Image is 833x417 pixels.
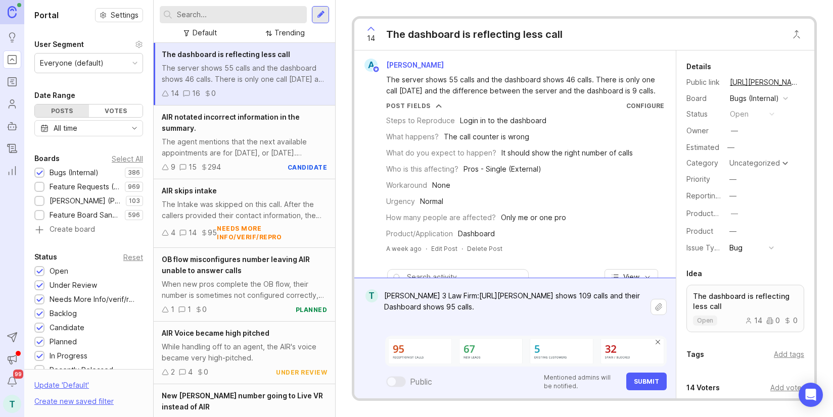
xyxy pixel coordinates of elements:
[13,370,23,379] span: 99
[386,196,415,207] div: Urgency
[686,93,722,104] div: Board
[731,208,738,219] div: —
[686,61,711,73] div: Details
[420,196,443,207] div: Normal
[193,27,217,38] div: Default
[386,101,431,110] div: Post Fields
[686,243,723,252] label: Issue Type
[501,212,566,223] div: Only me or one pro
[34,226,143,235] a: Create board
[171,367,175,378] div: 2
[729,190,736,201] div: —
[162,113,300,132] span: AIR notated incorrect information in the summary.
[745,317,762,324] div: 14
[50,167,99,178] div: Bugs (Internal)
[686,175,710,183] label: Priority
[386,115,455,126] div: Steps to Reproduce
[634,378,659,385] span: Submit
[162,341,327,363] div: While handling off to an agent, the AIR's voice became very high-pitched.
[50,308,77,319] div: Backlog
[171,88,179,99] div: 14
[95,8,143,22] a: Settings
[799,383,823,407] div: Open Intercom Messenger
[3,395,21,413] button: T
[358,59,452,72] a: A[PERSON_NAME]
[34,396,114,407] div: Create new saved filter
[729,160,780,167] div: Uncategorized
[3,162,21,180] a: Reporting
[686,209,740,218] label: ProductboardID
[3,139,21,158] a: Changelog
[296,305,328,314] div: planned
[188,367,193,378] div: 4
[171,227,175,238] div: 4
[626,102,664,110] a: Configure
[8,6,17,18] img: Canny Home
[686,109,722,120] div: Status
[3,328,21,346] button: Send to Autopilot
[34,152,60,165] div: Boards
[774,349,804,360] div: Add tags
[34,380,89,396] div: Update ' Default '
[365,289,378,302] div: T
[730,109,749,120] div: open
[461,244,463,253] div: ·
[686,158,722,169] div: Category
[50,210,120,221] div: Feature Board Sandbox [DATE]
[693,291,798,311] p: The dashboard is reflecting less call
[34,9,59,21] h1: Portal
[162,136,327,159] div: The agent mentions that the next available appointments are for [DATE], or [DATE]. However, in th...
[544,373,620,390] p: Mentioned admins will be notified.
[467,244,502,253] div: Delete Post
[373,66,380,73] img: member badge
[3,117,21,135] a: Autopilot
[171,162,175,173] div: 9
[208,162,221,173] div: 294
[386,131,439,142] div: What happens?
[274,27,305,38] div: Trending
[34,251,57,263] div: Status
[154,322,335,384] a: AIR Voice became high pitchedWhile handling off to an agent, the AIR's voice became very high-pit...
[407,272,523,283] input: Search activity...
[154,43,335,106] a: The dashboard is reflecting less callThe server shows 55 calls and the dashboard shows 46 calls. ...
[34,89,75,101] div: Date Range
[50,195,121,206] div: [PERSON_NAME] (Public)
[686,191,741,200] label: Reporting Team
[729,226,736,237] div: —
[128,211,140,219] p: 596
[35,105,89,117] div: Posts
[385,336,667,367] img: https://canny-assets.io/images/2df8c5ba21ebfa78229fda5c0eee0d6a.png
[128,169,140,177] p: 386
[3,350,21,369] button: Announcements
[3,28,21,46] a: Ideas
[162,255,310,275] span: OB flow misconfigures number leaving AIR unable to answer calls
[211,88,216,99] div: 0
[386,164,458,175] div: Who is this affecting?
[686,285,804,332] a: The dashboard is reflecting less callopen1400
[724,141,737,154] div: —
[128,183,140,191] p: 969
[154,106,335,179] a: AIR notated incorrect information in the summary.The agent mentions that the next available appoi...
[786,24,807,44] button: Close button
[410,376,432,388] div: Public
[730,93,779,104] div: Bugs (Internal)
[386,180,427,191] div: Workaround
[386,61,444,69] span: [PERSON_NAME]
[431,244,457,253] div: Edit Post
[386,244,422,253] a: A week ago
[444,131,529,142] div: The call counter is wrong
[386,74,656,96] div: The server shows 55 calls and the dashboard shows 46 calls. There is only one call [DATE] and the...
[188,304,191,315] div: 1
[177,9,303,20] input: Search...
[686,268,702,280] div: Idea
[386,147,496,159] div: What do you expect to happen?
[50,266,68,277] div: Open
[460,115,546,126] div: Login in to the dashboard
[426,244,427,253] div: ·
[50,364,113,376] div: Recently Released
[208,227,217,238] div: 95
[651,299,667,315] button: Upload file
[162,391,323,411] span: New [PERSON_NAME] number going to Live VR instead of AIR
[501,147,633,159] div: It should show the right number of calls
